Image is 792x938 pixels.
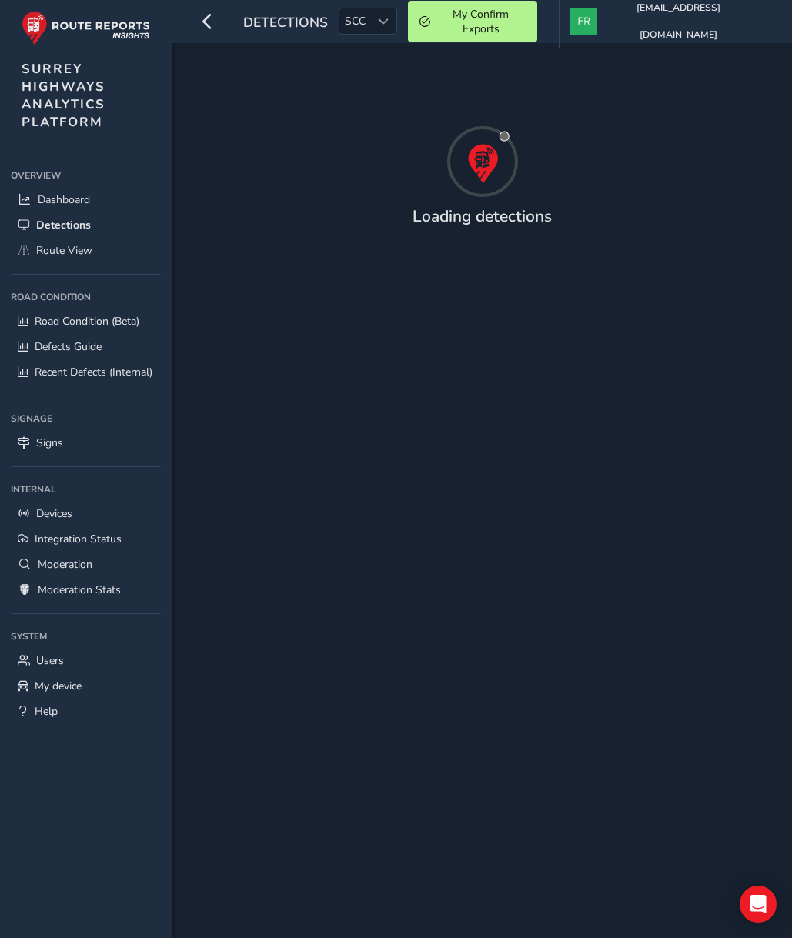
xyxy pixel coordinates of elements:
a: Dashboard [11,187,161,212]
a: Devices [11,501,161,526]
div: Open Intercom Messenger [740,886,777,923]
span: Moderation [38,557,92,572]
span: Signs [36,436,63,450]
span: Help [35,704,58,719]
span: SURREY HIGHWAYS ANALYTICS PLATFORM [22,60,105,131]
a: Road Condition (Beta) [11,309,161,334]
span: My Confirm Exports [436,7,526,36]
span: Users [36,653,64,668]
span: Route View [36,243,92,258]
a: My device [11,673,161,699]
a: Moderation Stats [11,577,161,603]
span: Detections [36,218,91,232]
a: Integration Status [11,526,161,552]
a: Recent Defects (Internal) [11,359,161,385]
a: Detections [11,212,161,238]
img: rr logo [22,11,150,45]
span: Moderation Stats [38,582,121,597]
span: Detections [243,13,328,35]
div: Signage [11,407,161,430]
a: Moderation [11,552,161,577]
a: Help [11,699,161,724]
span: Defects Guide [35,339,102,354]
a: Users [11,648,161,673]
span: Recent Defects (Internal) [35,365,152,379]
h4: Loading detections [413,207,552,226]
span: Devices [36,506,72,521]
img: diamond-layout [570,8,597,35]
span: Integration Status [35,532,122,546]
span: Road Condition (Beta) [35,314,139,329]
span: SCC [339,8,371,34]
a: Route View [11,238,161,263]
button: My Confirm Exports [408,1,537,42]
div: Road Condition [11,285,161,309]
a: Defects Guide [11,334,161,359]
div: System [11,625,161,648]
span: Dashboard [38,192,90,207]
div: Internal [11,478,161,501]
span: My device [35,679,82,693]
div: Overview [11,164,161,187]
a: Signs [11,430,161,456]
